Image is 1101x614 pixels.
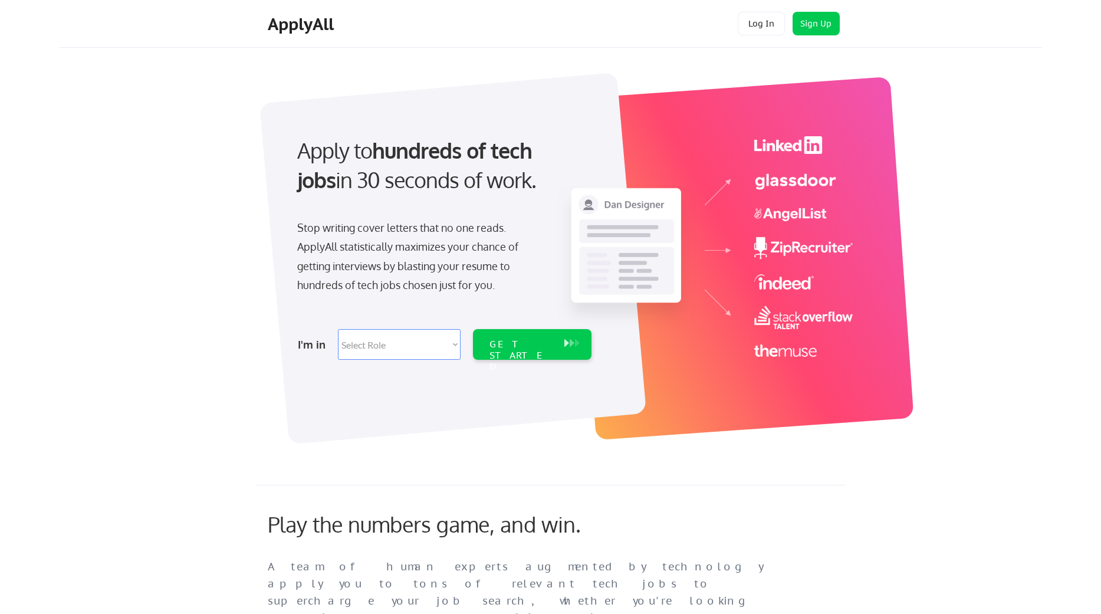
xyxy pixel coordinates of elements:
div: Apply to in 30 seconds of work. [297,136,587,195]
div: GET STARTED [489,339,553,373]
button: Log In [738,12,785,35]
strong: hundreds of tech jobs [297,137,537,193]
button: Sign Up [793,12,840,35]
div: Stop writing cover letters that no one reads. ApplyAll statistically maximizes your chance of get... [297,218,540,295]
div: I'm in [298,335,331,354]
div: ApplyAll [268,14,337,34]
div: Play the numbers game, and win. [268,511,633,537]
